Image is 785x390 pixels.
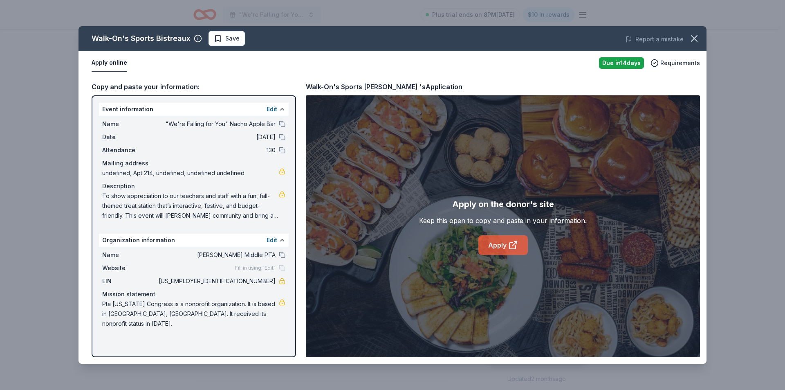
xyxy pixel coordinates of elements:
span: Name [102,250,157,260]
div: Description [102,181,285,191]
span: Date [102,132,157,142]
span: Name [102,119,157,129]
div: Walk-On's Sports Bistreaux [92,32,191,45]
span: Attendance [102,145,157,155]
div: Due in 14 days [599,57,644,69]
button: Report a mistake [626,34,684,44]
span: To show appreciation to our teachers and staff with a fun, fall-themed treat station that’s inter... [102,191,279,221]
span: Requirements [660,58,700,68]
div: Event information [99,103,289,116]
span: [PERSON_NAME] Middle PTA [157,250,276,260]
div: Apply on the donor's site [452,198,554,211]
div: Organization information [99,234,289,247]
button: Requirements [650,58,700,68]
a: Apply [478,235,528,255]
button: Apply online [92,54,127,72]
span: "We're Falling for You" Nacho Apple Bar [157,119,276,129]
div: Copy and paste your information: [92,81,296,92]
span: [DATE] [157,132,276,142]
button: Edit [267,104,277,114]
div: Keep this open to copy and paste in your information. [419,216,587,225]
button: Edit [267,235,277,245]
span: undefined, Apt 214, undefined, undefined undefined [102,168,279,178]
div: Mission statement [102,289,285,299]
span: Save [225,34,240,43]
span: [US_EMPLOYER_IDENTIFICATION_NUMBER] [157,276,276,286]
div: Walk-On's Sports [PERSON_NAME] 's Application [306,81,462,92]
span: 130 [157,145,276,155]
span: Fill in using "Edit" [235,265,276,271]
span: Pta [US_STATE] Congress is a nonprofit organization. It is based in [GEOGRAPHIC_DATA], [GEOGRAPHI... [102,299,279,329]
div: Mailing address [102,158,285,168]
button: Save [209,31,245,46]
span: Website [102,263,157,273]
span: EIN [102,276,157,286]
